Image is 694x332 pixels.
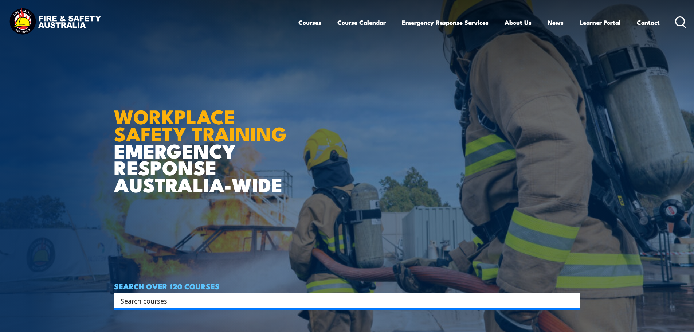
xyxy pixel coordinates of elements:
[298,13,321,32] a: Courses
[114,89,292,193] h1: EMERGENCY RESPONSE AUSTRALIA-WIDE
[637,13,660,32] a: Contact
[548,13,564,32] a: News
[337,13,386,32] a: Course Calendar
[402,13,489,32] a: Emergency Response Services
[114,101,287,148] strong: WORKPLACE SAFETY TRAINING
[121,295,564,306] input: Search input
[580,13,621,32] a: Learner Portal
[505,13,532,32] a: About Us
[114,282,580,290] h4: SEARCH OVER 120 COURSES
[122,296,566,306] form: Search form
[568,296,578,306] button: Search magnifier button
